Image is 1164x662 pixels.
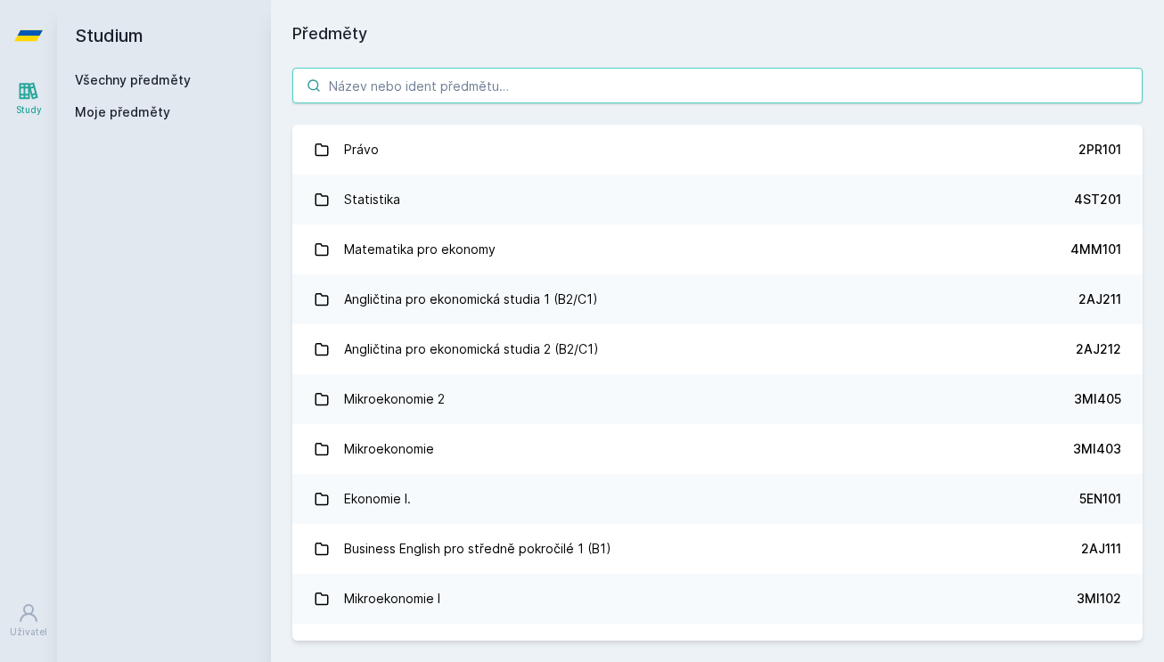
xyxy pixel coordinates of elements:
a: Study [4,71,53,126]
h1: Předměty [292,21,1143,46]
div: Uživatel [10,625,47,639]
div: Business English pro středně pokročilé 1 (B1) [344,531,611,567]
a: Ekonomie I. 5EN101 [292,474,1143,524]
div: Study [16,103,42,117]
div: 2AJ212 [1076,340,1121,358]
div: Ekonomie I. [344,481,411,517]
a: Uživatel [4,593,53,648]
div: 2PR101 [1078,141,1121,159]
div: Mikroekonomie 2 [344,381,445,417]
a: Mikroekonomie 2 3MI405 [292,374,1143,424]
a: Matematika pro ekonomy 4MM101 [292,225,1143,274]
a: Angličtina pro ekonomická studia 2 (B2/C1) 2AJ212 [292,324,1143,374]
span: Moje předměty [75,103,170,121]
a: Statistika 4ST201 [292,175,1143,225]
div: 4MM101 [1070,241,1121,258]
div: Mikroekonomie I [344,581,440,617]
div: Angličtina pro ekonomická studia 2 (B2/C1) [344,331,599,367]
div: 2AJ211 [1078,290,1121,308]
a: Mikroekonomie I 3MI102 [292,574,1143,624]
input: Název nebo ident předmětu… [292,68,1143,103]
div: Angličtina pro ekonomická studia 1 (B2/C1) [344,282,598,317]
div: Statistika [344,182,400,217]
div: 3MI405 [1074,390,1121,408]
a: Business English pro středně pokročilé 1 (B1) 2AJ111 [292,524,1143,574]
div: 2AJ111 [1081,540,1121,558]
div: 4ST201 [1074,191,1121,208]
a: Právo 2PR101 [292,125,1143,175]
div: 3MI403 [1073,440,1121,458]
div: Matematika pro ekonomy [344,232,496,267]
a: Mikroekonomie 3MI403 [292,424,1143,474]
div: 3MI102 [1077,590,1121,608]
div: 5HD200 [1072,640,1121,658]
div: Mikroekonomie [344,431,434,467]
div: Právo [344,132,379,168]
a: Všechny předměty [75,72,191,87]
div: 5EN101 [1079,490,1121,508]
a: Angličtina pro ekonomická studia 1 (B2/C1) 2AJ211 [292,274,1143,324]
